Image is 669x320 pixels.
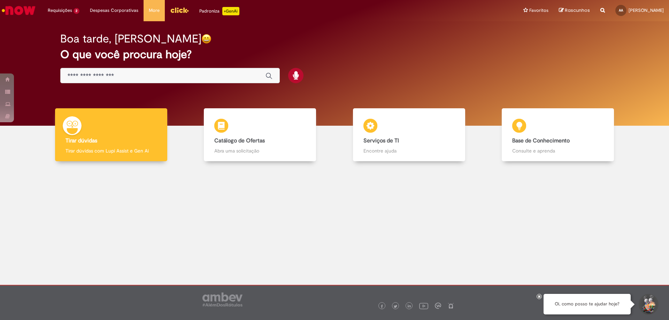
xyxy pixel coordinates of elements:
span: More [149,7,160,14]
img: logo_footer_facebook.png [380,305,384,308]
b: Base de Conhecimento [512,137,570,144]
img: logo_footer_workplace.png [435,303,441,309]
div: Padroniza [199,7,239,15]
img: logo_footer_twitter.png [394,305,397,308]
b: Serviços de TI [363,137,399,144]
a: Catálogo de Ofertas Abra uma solicitação [186,108,335,162]
span: [PERSON_NAME] [629,7,664,13]
p: Encontre ajuda [363,147,455,154]
span: AA [619,8,623,13]
p: Consulte e aprenda [512,147,603,154]
p: Tirar dúvidas com Lupi Assist e Gen Ai [66,147,157,154]
a: Serviços de TI Encontre ajuda [334,108,484,162]
span: Favoritos [529,7,548,14]
img: ServiceNow [1,3,37,17]
img: logo_footer_ambev_rotulo_gray.png [202,292,243,306]
b: Tirar dúvidas [66,137,97,144]
span: Requisições [48,7,72,14]
img: happy-face.png [201,34,212,44]
a: Base de Conhecimento Consulte e aprenda [484,108,633,162]
img: logo_footer_naosei.png [448,303,454,309]
h2: O que você procura hoje? [60,48,609,61]
span: Rascunhos [565,7,590,14]
a: Rascunhos [559,7,590,14]
p: +GenAi [222,7,239,15]
img: click_logo_yellow_360x200.png [170,5,189,15]
img: logo_footer_linkedin.png [408,304,411,309]
a: Tirar dúvidas Tirar dúvidas com Lupi Assist e Gen Ai [37,108,186,162]
span: 2 [74,8,79,14]
p: Abra uma solicitação [214,147,306,154]
span: Despesas Corporativas [90,7,138,14]
h2: Boa tarde, [PERSON_NAME] [60,33,201,45]
img: logo_footer_youtube.png [419,301,428,310]
b: Catálogo de Ofertas [214,137,265,144]
button: Iniciar Conversa de Suporte [638,294,659,315]
div: Oi, como posso te ajudar hoje? [544,294,631,314]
